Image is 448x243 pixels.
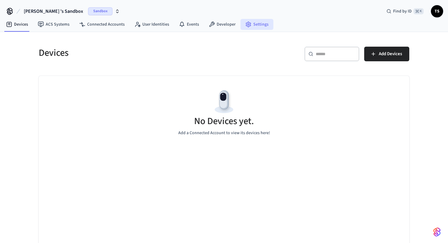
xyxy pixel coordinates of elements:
[174,19,204,30] a: Events
[432,6,443,17] span: TS
[88,7,112,15] span: Sandbox
[1,19,33,30] a: Devices
[130,19,174,30] a: User Identities
[379,50,402,58] span: Add Devices
[74,19,130,30] a: Connected Accounts
[178,130,270,136] p: Add a Connected Account to view its devices here!
[39,47,220,59] h5: Devices
[204,19,240,30] a: Developer
[33,19,74,30] a: ACS Systems
[382,6,428,17] div: Find by ID⌘ K
[414,8,424,14] span: ⌘ K
[431,5,443,17] button: TS
[393,8,412,14] span: Find by ID
[24,8,83,15] span: [PERSON_NAME] 's Sandbox
[364,47,409,61] button: Add Devices
[433,227,441,237] img: SeamLogoGradient.69752ec5.svg
[210,88,238,116] img: Devices Empty State
[240,19,273,30] a: Settings
[194,115,254,127] h5: No Devices yet.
